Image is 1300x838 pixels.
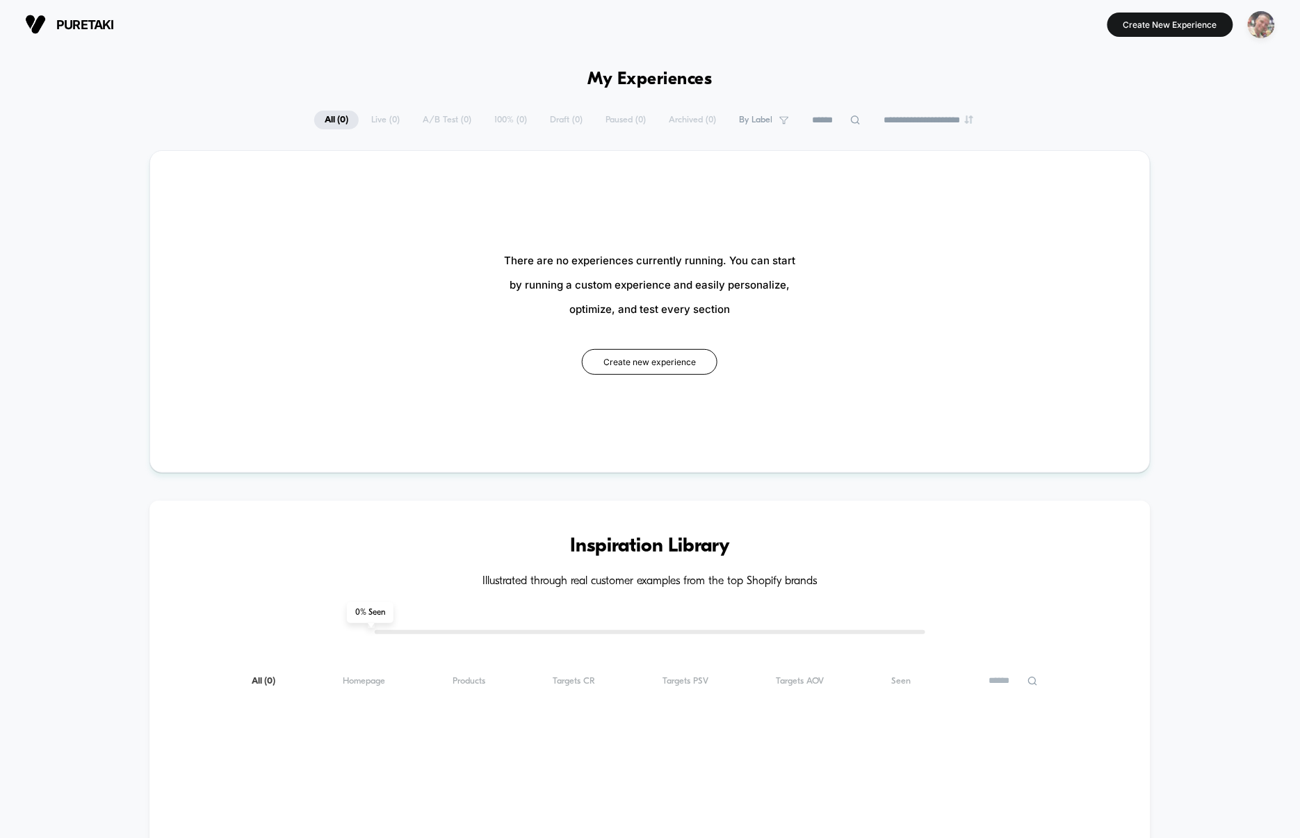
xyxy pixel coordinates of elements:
[499,347,536,362] div: Duration
[1248,11,1275,38] img: ppic
[7,344,29,366] button: Play, NEW DEMO 2025-VEED.mp4
[56,17,114,32] span: puretaki
[191,535,1109,558] h3: Inspiration Library
[892,676,911,686] span: Seen
[504,248,795,321] span: There are no experiences currently running. You can start by running a custom experience and easi...
[1107,13,1233,37] button: Create New Experience
[739,115,772,125] span: By Label
[315,170,348,203] button: Play, NEW DEMO 2025-VEED.mp4
[252,676,275,686] span: All
[25,14,46,35] img: Visually logo
[343,676,385,686] span: Homepage
[553,676,595,686] span: Targets CR
[314,111,359,129] span: All ( 0 )
[264,677,275,686] span: ( 0 )
[191,575,1109,588] h4: Illustrated through real customer examples from the top Shopify brands
[563,348,605,362] input: Volume
[582,349,717,375] button: Create new experience
[347,602,393,623] span: 0 % Seen
[465,347,497,362] div: Current time
[453,676,485,686] span: Products
[588,70,713,90] h1: My Experiences
[663,676,709,686] span: Targets PSV
[777,676,824,686] span: Targets AOV
[965,115,973,124] img: end
[1244,10,1279,39] button: ppic
[21,13,118,35] button: puretaki
[10,325,656,338] input: Seek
